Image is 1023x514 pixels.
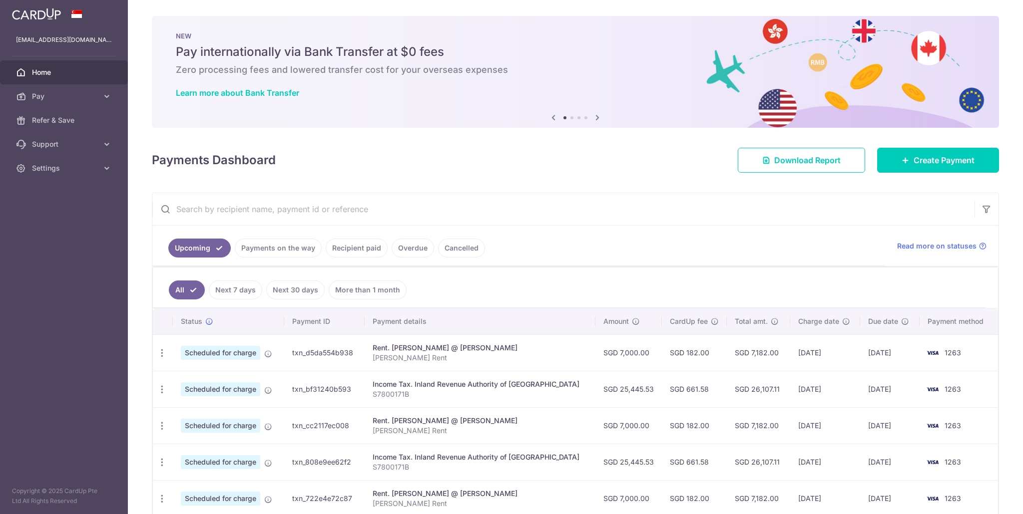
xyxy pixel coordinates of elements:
[32,67,98,77] span: Home
[945,458,961,466] span: 1263
[662,444,727,480] td: SGD 661.58
[284,407,365,444] td: txn_cc2117ec008
[284,308,365,334] th: Payment ID
[945,494,961,503] span: 1263
[284,371,365,407] td: txn_bf31240b593
[373,389,587,399] p: S7800171B
[945,385,961,393] span: 1263
[897,241,987,251] a: Read more on statuses
[392,239,434,257] a: Overdue
[774,154,841,166] span: Download Report
[603,316,629,326] span: Amount
[12,8,61,20] img: CardUp
[373,499,587,509] p: [PERSON_NAME] Rent
[670,316,708,326] span: CardUp fee
[176,32,975,40] p: NEW
[373,379,587,389] div: Income Tax. Inland Revenue Authority of [GEOGRAPHIC_DATA]
[32,163,98,173] span: Settings
[877,148,999,173] a: Create Payment
[595,407,662,444] td: SGD 7,000.00
[860,371,919,407] td: [DATE]
[176,64,975,76] h6: Zero processing fees and lowered transfer cost for your overseas expenses
[595,334,662,371] td: SGD 7,000.00
[365,308,595,334] th: Payment details
[897,241,977,251] span: Read more on statuses
[860,334,919,371] td: [DATE]
[923,420,943,432] img: Bank Card
[662,407,727,444] td: SGD 182.00
[373,452,587,462] div: Income Tax. Inland Revenue Authority of [GEOGRAPHIC_DATA]
[176,88,299,98] a: Learn more about Bank Transfer
[738,148,865,173] a: Download Report
[798,316,839,326] span: Charge date
[923,456,943,468] img: Bank Card
[373,426,587,436] p: [PERSON_NAME] Rent
[152,193,975,225] input: Search by recipient name, payment id or reference
[923,493,943,505] img: Bank Card
[284,334,365,371] td: txn_d5da554b938
[727,444,790,480] td: SGD 26,107.11
[32,91,98,101] span: Pay
[373,462,587,472] p: S7800171B
[662,371,727,407] td: SGD 661.58
[914,154,975,166] span: Create Payment
[181,346,260,360] span: Scheduled for charge
[373,416,587,426] div: Rent. [PERSON_NAME] @ [PERSON_NAME]
[152,16,999,128] img: Bank transfer banner
[181,382,260,396] span: Scheduled for charge
[16,35,112,45] p: [EMAIL_ADDRESS][DOMAIN_NAME]
[790,334,861,371] td: [DATE]
[860,407,919,444] td: [DATE]
[868,316,898,326] span: Due date
[32,139,98,149] span: Support
[284,444,365,480] td: txn_808e9ee62f2
[209,280,262,299] a: Next 7 days
[181,419,260,433] span: Scheduled for charge
[735,316,768,326] span: Total amt.
[235,239,322,257] a: Payments on the way
[176,44,975,60] h5: Pay internationally via Bank Transfer at $0 fees
[923,383,943,395] img: Bank Card
[266,280,325,299] a: Next 30 days
[32,115,98,125] span: Refer & Save
[169,280,205,299] a: All
[181,492,260,506] span: Scheduled for charge
[945,348,961,357] span: 1263
[662,334,727,371] td: SGD 182.00
[727,371,790,407] td: SGD 26,107.11
[727,334,790,371] td: SGD 7,182.00
[595,444,662,480] td: SGD 25,445.53
[373,343,587,353] div: Rent. [PERSON_NAME] @ [PERSON_NAME]
[923,347,943,359] img: Bank Card
[790,444,861,480] td: [DATE]
[860,444,919,480] td: [DATE]
[329,280,407,299] a: More than 1 month
[790,407,861,444] td: [DATE]
[373,353,587,363] p: [PERSON_NAME] Rent
[790,371,861,407] td: [DATE]
[181,316,202,326] span: Status
[595,371,662,407] td: SGD 25,445.53
[152,151,276,169] h4: Payments Dashboard
[920,308,998,334] th: Payment method
[326,239,388,257] a: Recipient paid
[181,455,260,469] span: Scheduled for charge
[727,407,790,444] td: SGD 7,182.00
[168,239,231,257] a: Upcoming
[438,239,485,257] a: Cancelled
[373,489,587,499] div: Rent. [PERSON_NAME] @ [PERSON_NAME]
[945,421,961,430] span: 1263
